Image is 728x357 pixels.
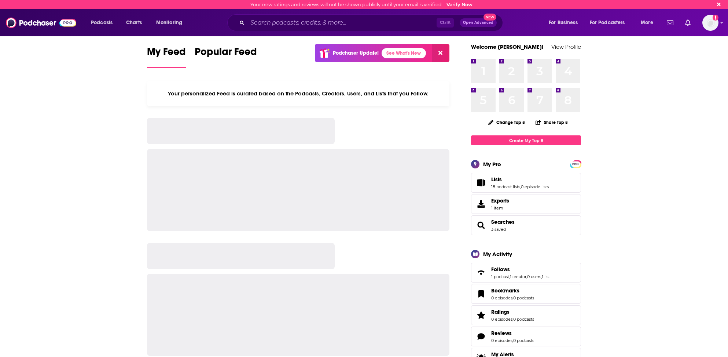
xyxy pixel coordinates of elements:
[636,17,662,29] button: open menu
[513,338,534,343] a: 0 podcasts
[86,17,122,29] button: open menu
[382,48,426,58] a: See What's New
[585,17,636,29] button: open menu
[713,15,718,21] svg: Email not verified
[195,45,257,68] a: Popular Feed
[541,274,542,279] span: ,
[513,295,534,300] a: 0 podcasts
[549,18,578,28] span: For Business
[250,2,473,7] div: Your new ratings and reviews will not be shown publicly until your email is verified.
[702,15,718,31] button: Show profile menu
[474,178,488,188] a: Lists
[491,266,550,273] a: Follows
[682,17,694,29] a: Show notifications dropdown
[641,18,653,28] span: More
[491,330,534,336] a: Reviews
[491,317,512,322] a: 0 episodes
[333,50,379,56] p: Podchaser Update!
[156,18,182,28] span: Monitoring
[513,317,534,322] a: 0 podcasts
[520,184,521,189] span: ,
[437,18,454,28] span: Ctrl K
[484,14,497,21] span: New
[491,330,512,336] span: Reviews
[491,266,510,273] span: Follows
[121,17,146,29] a: Charts
[551,43,581,50] a: View Profile
[147,45,186,62] span: My Feed
[512,295,513,300] span: ,
[544,17,587,29] button: open menu
[491,274,509,279] a: 1 podcast
[491,176,549,183] a: Lists
[484,118,529,127] button: Change Top 8
[491,176,502,183] span: Lists
[147,81,449,106] div: Your personalized Feed is curated based on the Podcasts, Creators, Users, and Lists that you Follow.
[446,2,473,7] a: Verify Now
[535,115,568,130] button: Share Top 8
[471,135,581,145] a: Create My Top 8
[491,309,510,315] span: Ratings
[247,17,437,29] input: Search podcasts, credits, & more...
[147,45,186,68] a: My Feed
[512,317,513,322] span: ,
[509,274,510,279] span: ,
[491,197,509,204] span: Exports
[126,18,142,28] span: Charts
[491,227,506,232] a: 3 saved
[474,331,488,342] a: Reviews
[471,284,581,304] span: Bookmarks
[463,21,493,25] span: Open Advanced
[474,310,488,320] a: Ratings
[590,18,625,28] span: For Podcasters
[483,161,501,168] div: My Pro
[542,274,550,279] a: 1 list
[702,15,718,31] img: User Profile
[512,338,513,343] span: ,
[474,289,488,299] a: Bookmarks
[471,43,544,50] a: Welcome [PERSON_NAME]!
[91,18,113,28] span: Podcasts
[491,338,512,343] a: 0 episodes
[471,305,581,325] span: Ratings
[471,215,581,235] span: Searches
[234,14,510,31] div: Search podcasts, credits, & more...
[474,220,488,230] a: Searches
[460,18,497,27] button: Open AdvancedNew
[151,17,192,29] button: open menu
[483,251,512,258] div: My Activity
[571,161,580,167] a: PRO
[491,287,519,294] span: Bookmarks
[471,173,581,193] span: Lists
[195,45,257,62] span: Popular Feed
[471,327,581,346] span: Reviews
[491,205,509,211] span: 1 item
[491,184,520,189] a: 18 podcast lists
[474,199,488,209] span: Exports
[491,287,534,294] a: Bookmarks
[471,263,581,283] span: Follows
[471,194,581,214] a: Exports
[491,219,515,225] a: Searches
[521,184,549,189] a: 0 episode lists
[491,309,534,315] a: Ratings
[491,295,512,300] a: 0 episodes
[510,274,526,279] a: 1 creator
[474,267,488,278] a: Follows
[664,17,676,29] a: Show notifications dropdown
[527,274,541,279] a: 0 users
[702,15,718,31] span: Logged in as BretAita
[6,16,76,30] img: Podchaser - Follow, Share and Rate Podcasts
